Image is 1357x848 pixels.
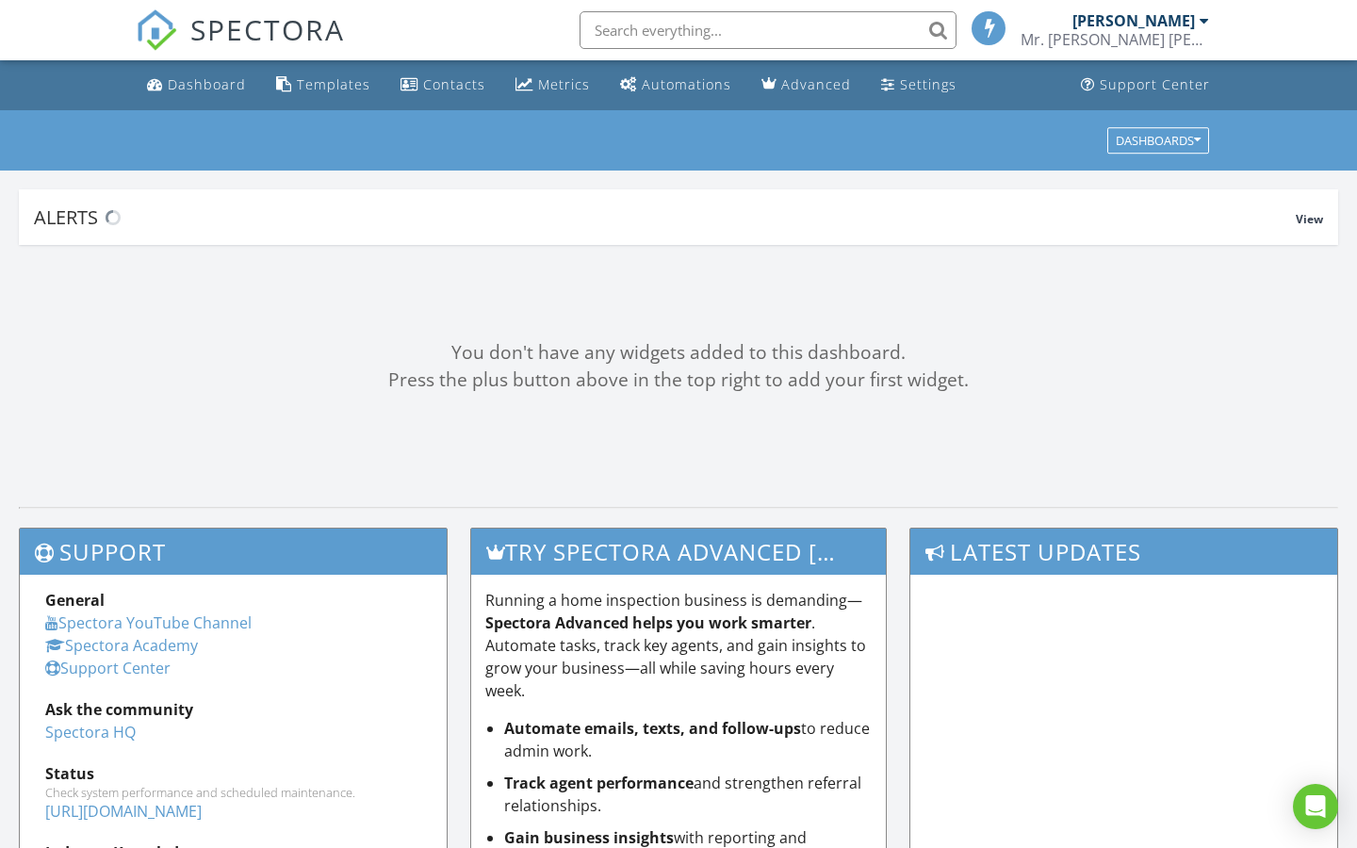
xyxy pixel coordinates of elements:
a: Spectora YouTube Channel [45,612,252,633]
div: You don't have any widgets added to this dashboard. [19,339,1338,367]
div: Dashboards [1116,134,1201,147]
a: Spectora Academy [45,635,198,656]
strong: Spectora Advanced helps you work smarter [485,612,811,633]
div: Open Intercom Messenger [1293,784,1338,829]
span: SPECTORA [190,9,345,49]
div: Metrics [538,75,590,93]
h3: Try spectora advanced [DATE] [471,529,887,575]
button: Dashboards [1107,127,1209,154]
strong: Gain business insights [504,827,674,848]
h3: Support [20,529,447,575]
p: Running a home inspection business is demanding— . Automate tasks, track key agents, and gain ins... [485,589,873,702]
a: Advanced [754,68,858,103]
div: Press the plus button above in the top right to add your first widget. [19,367,1338,394]
div: Mr. Timothy John Donovan [1021,30,1209,49]
strong: General [45,590,105,611]
div: Alerts [34,204,1296,230]
a: Settings [874,68,964,103]
div: Automations [642,75,731,93]
a: Dashboard [139,68,253,103]
a: Metrics [508,68,597,103]
li: to reduce admin work. [504,717,873,762]
div: [PERSON_NAME] [1072,11,1195,30]
span: View [1296,211,1323,227]
a: Support Center [1073,68,1218,103]
input: Search everything... [580,11,956,49]
a: [URL][DOMAIN_NAME] [45,801,202,822]
div: Templates [297,75,370,93]
div: Settings [900,75,956,93]
div: Advanced [781,75,851,93]
strong: Automate emails, texts, and follow-ups [504,718,801,739]
a: Contacts [393,68,493,103]
a: Templates [269,68,378,103]
a: Spectora HQ [45,722,136,742]
div: Support Center [1100,75,1210,93]
a: Automations (Basic) [613,68,739,103]
div: Contacts [423,75,485,93]
a: Support Center [45,658,171,678]
li: and strengthen referral relationships. [504,772,873,817]
strong: Track agent performance [504,773,694,793]
div: Status [45,762,421,785]
img: The Best Home Inspection Software - Spectora [136,9,177,51]
div: Dashboard [168,75,246,93]
div: Ask the community [45,698,421,721]
h3: Latest Updates [910,529,1337,575]
div: Check system performance and scheduled maintenance. [45,785,421,800]
a: SPECTORA [136,25,345,65]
